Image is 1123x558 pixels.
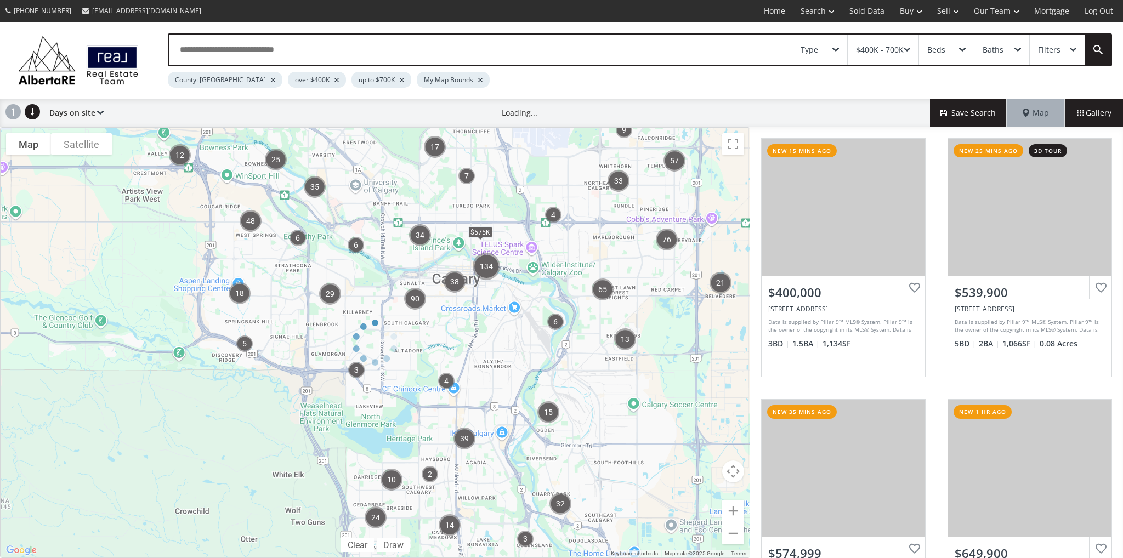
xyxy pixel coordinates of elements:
[979,338,1000,349] span: 2 BA
[955,318,1102,334] div: Data is supplied by Pillar 9™ MLS® System. Pillar 9™ is the owner of the copyright in its MLS® Sy...
[288,72,346,88] div: over $400K
[768,338,790,349] span: 3 BD
[792,338,820,349] span: 1.5 BA
[1040,338,1077,349] span: 0.08 Acres
[44,99,104,127] div: Days on site
[1007,99,1065,127] div: Map
[856,46,904,54] div: $400K - 700K
[351,72,411,88] div: up to $700K
[14,6,71,15] span: [PHONE_NUMBER]
[1038,46,1060,54] div: Filters
[955,284,1105,301] div: $539,900
[1077,107,1111,118] span: Gallery
[955,304,1105,314] div: 143 Castlegrove Road NE, Calgary, AB T3J 1S5
[502,107,537,118] div: Loading...
[1023,107,1049,118] span: Map
[417,72,490,88] div: My Map Bounds
[1002,338,1037,349] span: 1,066 SF
[930,99,1007,127] button: Save Search
[92,6,201,15] span: [EMAIL_ADDRESS][DOMAIN_NAME]
[750,127,937,388] a: new 15 mins ago$400,000[STREET_ADDRESS]Data is supplied by Pillar 9™ MLS® System. Pillar 9™ is th...
[768,304,918,314] div: 142 Woodmont Terrace SW, Calgary, AB T2W 4Z4
[1065,99,1123,127] div: Gallery
[823,338,850,349] span: 1,134 SF
[768,318,916,334] div: Data is supplied by Pillar 9™ MLS® System. Pillar 9™ is the owner of the copyright in its MLS® Sy...
[937,127,1123,388] a: new 25 mins ago3d tour$539,900[STREET_ADDRESS]Data is supplied by Pillar 9™ MLS® System. Pillar 9...
[13,33,144,88] img: Logo
[168,72,282,88] div: County: [GEOGRAPHIC_DATA]
[768,284,918,301] div: $400,000
[955,338,976,349] span: 5 BD
[983,46,1003,54] div: Baths
[77,1,207,21] a: [EMAIL_ADDRESS][DOMAIN_NAME]
[927,46,945,54] div: Beds
[801,46,818,54] div: Type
